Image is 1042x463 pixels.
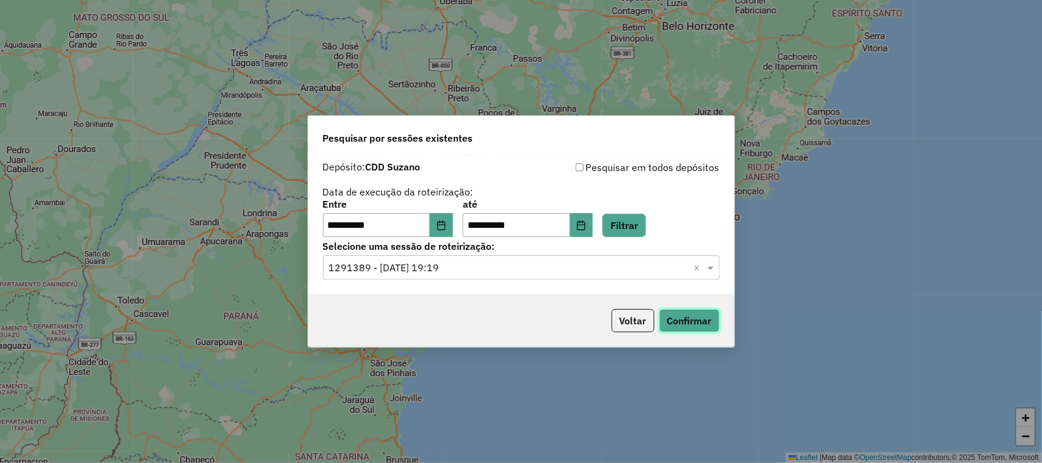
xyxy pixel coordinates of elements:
button: Choose Date [430,213,453,238]
div: Pesquisar em todos depósitos [521,160,720,175]
label: Data de execução da roteirização: [323,184,474,199]
label: Selecione uma sessão de roteirização: [323,239,720,253]
button: Confirmar [659,309,720,332]
label: Entre [323,197,453,211]
label: Depósito: [323,159,421,174]
label: até [463,197,593,211]
button: Filtrar [602,214,646,237]
button: Voltar [612,309,654,332]
strong: CDD Suzano [366,161,421,173]
button: Choose Date [570,213,593,238]
span: Clear all [694,260,704,275]
span: Pesquisar por sessões existentes [323,131,473,145]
